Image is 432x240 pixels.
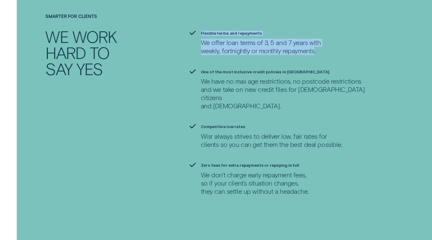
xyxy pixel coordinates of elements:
label: Competitive low rates [201,124,245,129]
label: Flexible terms and repayments [201,31,262,36]
h2: We work hard to say yes [45,28,146,77]
p: We have no max age restrictions, no postcode restrictions and we take on new credit files for [DE... [201,77,387,110]
p: Wisr always strives to deliver low, fair rates for clients so you can get them the best deal poss... [201,132,342,149]
label: One of the most inclusive credit policies in [GEOGRAPHIC_DATA] [201,69,330,74]
label: Zero fees for extra repayments or repaying in full [201,163,299,168]
p: We don't charge early repayment fees, so if your client’s situation changes, they can settle up w... [201,171,309,196]
p: We offer loan terms of 3, 5 and 7 years with weekly, fortnightly or monthly repayments. [201,39,321,55]
h4: Smarter for clients [45,14,156,19]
